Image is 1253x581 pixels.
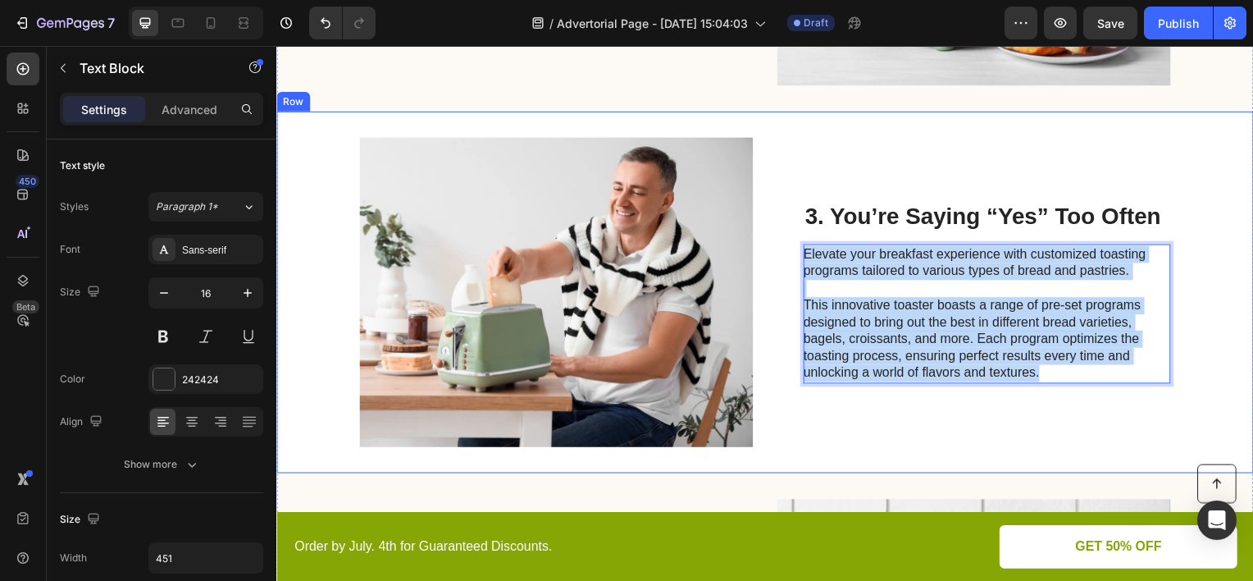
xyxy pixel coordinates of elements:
[557,15,748,32] span: Advertorial Page - [DATE] 15:04:03
[1197,501,1237,540] div: Open Intercom Messenger
[804,16,828,30] span: Draft
[60,281,103,304] div: Size
[162,101,217,118] p: Advanced
[531,201,899,236] p: Elevate your breakfast experience with customized toasting programs tailored to various types of ...
[81,101,127,118] p: Settings
[16,175,39,188] div: 450
[60,242,80,257] div: Font
[1158,15,1199,32] div: Publish
[156,199,218,214] span: Paragraph 1*
[531,199,900,339] div: Rich Text Editor. Editing area: main
[60,199,89,214] div: Styles
[532,158,899,185] p: 3. You’re Saying “Yes” Too Often
[549,15,554,32] span: /
[531,253,899,338] p: This innovative toaster boasts a range of pre-set programs designed to bring out the best in diff...
[12,300,39,313] div: Beta
[1083,7,1137,39] button: Save
[60,450,263,479] button: Show more
[182,243,259,258] div: Sans-serif
[60,551,87,565] div: Width
[60,158,105,173] div: Text style
[60,372,85,387] div: Color
[182,373,259,387] div: 242424
[1144,7,1213,39] button: Publish
[84,92,480,404] img: gempages_432750572815254551-e482b8d6-7abe-4a97-b54a-79c1ad70bbfa.webp
[531,156,900,187] h2: Rich Text Editor. Editing area: main
[107,13,115,33] p: 7
[60,509,103,531] div: Size
[148,192,263,222] button: Paragraph 1*
[3,48,30,63] div: Row
[80,58,219,78] p: Text Block
[124,456,200,473] div: Show more
[60,411,106,433] div: Align
[276,46,1253,581] iframe: Design area
[149,543,262,573] input: Auto
[309,7,376,39] div: Undo/Redo
[728,483,968,526] a: GET 50% OFF
[804,496,891,513] p: GET 50% OFF
[7,7,122,39] button: 7
[1097,16,1124,30] span: Save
